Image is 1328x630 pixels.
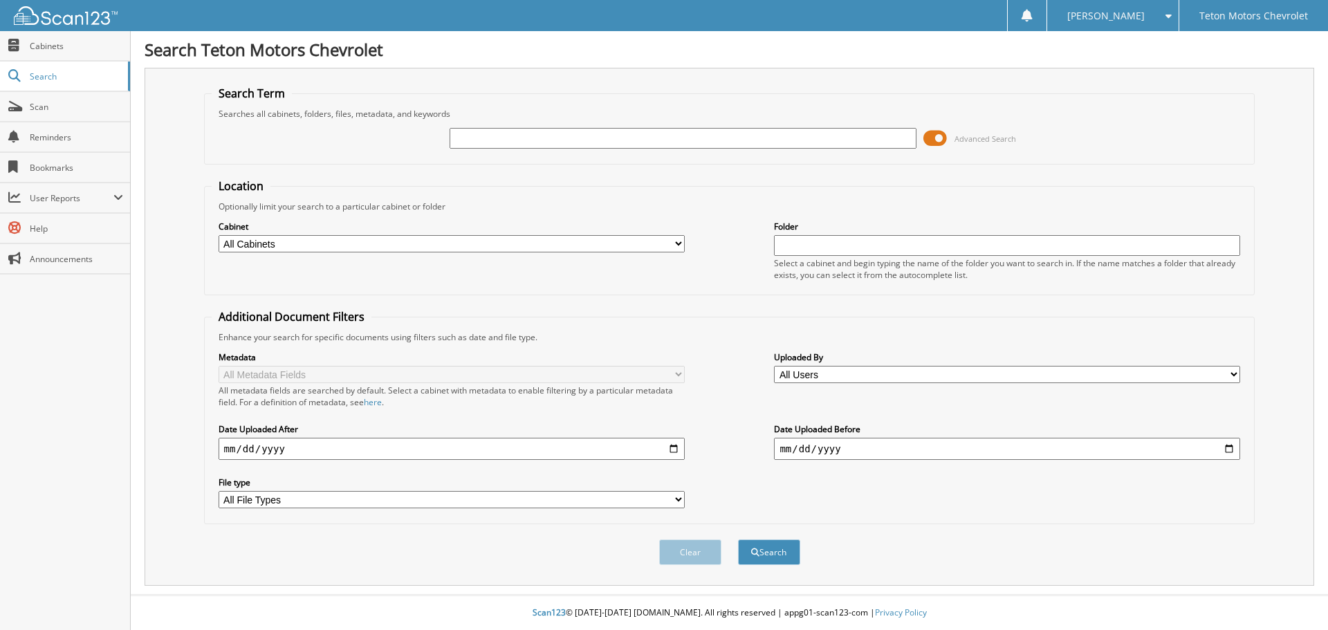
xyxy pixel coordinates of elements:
label: Uploaded By [774,351,1240,363]
span: Scan [30,101,123,113]
label: Metadata [219,351,685,363]
a: Privacy Policy [875,606,927,618]
img: scan123-logo-white.svg [14,6,118,25]
span: [PERSON_NAME] [1067,12,1145,20]
a: here [364,396,382,408]
div: © [DATE]-[DATE] [DOMAIN_NAME]. All rights reserved | appg01-scan123-com | [131,596,1328,630]
button: Search [738,539,800,565]
div: Enhance your search for specific documents using filters such as date and file type. [212,331,1248,343]
div: Select a cabinet and begin typing the name of the folder you want to search in. If the name match... [774,257,1240,281]
span: Reminders [30,131,123,143]
div: All metadata fields are searched by default. Select a cabinet with metadata to enable filtering b... [219,385,685,408]
label: Cabinet [219,221,685,232]
span: Advanced Search [954,133,1016,144]
button: Clear [659,539,721,565]
legend: Location [212,178,270,194]
span: Search [30,71,121,82]
legend: Search Term [212,86,292,101]
span: Cabinets [30,40,123,52]
label: File type [219,476,685,488]
h1: Search Teton Motors Chevrolet [145,38,1314,61]
legend: Additional Document Filters [212,309,371,324]
input: start [219,438,685,460]
span: User Reports [30,192,113,204]
label: Date Uploaded After [219,423,685,435]
label: Folder [774,221,1240,232]
span: Help [30,223,123,234]
span: Announcements [30,253,123,265]
span: Scan123 [533,606,566,618]
div: Searches all cabinets, folders, files, metadata, and keywords [212,108,1248,120]
span: Teton Motors Chevrolet [1199,12,1308,20]
input: end [774,438,1240,460]
div: Optionally limit your search to a particular cabinet or folder [212,201,1248,212]
span: Bookmarks [30,162,123,174]
label: Date Uploaded Before [774,423,1240,435]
